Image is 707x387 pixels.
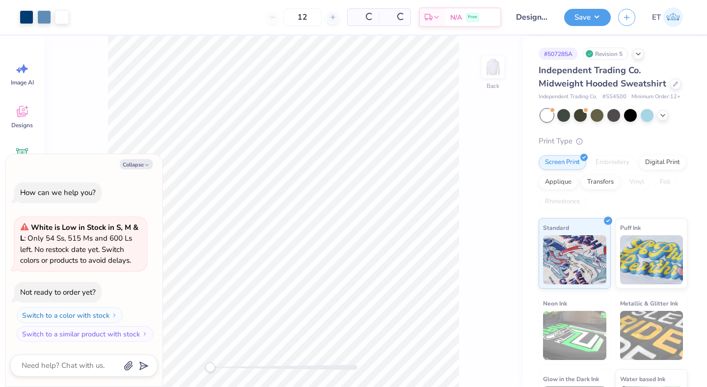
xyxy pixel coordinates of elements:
span: Independent Trading Co. [539,93,598,101]
span: Minimum Order: 12 + [631,93,680,101]
a: ET [648,7,687,27]
span: Free [468,14,477,21]
div: Not ready to order yet? [20,287,96,297]
span: Neon Ink [543,298,567,308]
span: Standard [543,222,569,233]
img: Switch to a color with stock [111,312,117,318]
img: Metallic & Glitter Ink [620,311,683,360]
span: Puff Ink [620,222,641,233]
button: Collapse [120,159,153,169]
button: Save [564,9,611,26]
img: Back [483,57,503,77]
img: Switch to a similar product with stock [142,331,148,337]
button: Switch to a color with stock [17,307,123,323]
div: How can we help you? [20,188,96,197]
span: Metallic & Glitter Ink [620,298,678,308]
img: Standard [543,235,606,284]
div: Applique [539,175,578,190]
span: Glow in the Dark Ink [543,374,599,384]
span: Designs [11,121,33,129]
div: Embroidery [589,155,636,170]
div: Foil [653,175,677,190]
img: Elaina Thomas [663,7,683,27]
input: – – [283,8,322,26]
div: Digital Print [639,155,686,170]
strong: White is Low in Stock in S, M & L [20,222,138,244]
div: Revision 5 [583,48,628,60]
div: Print Type [539,136,687,147]
input: Untitled Design [509,7,557,27]
img: Neon Ink [543,311,606,360]
span: Water based Ink [620,374,665,384]
span: Independent Trading Co. Midweight Hooded Sweatshirt [539,64,666,89]
div: Back [487,82,499,90]
span: # SS4500 [602,93,626,101]
div: Vinyl [623,175,651,190]
span: ET [652,12,661,23]
div: Screen Print [539,155,586,170]
img: Puff Ink [620,235,683,284]
span: N/A [450,12,462,23]
button: Switch to a similar product with stock [17,326,153,342]
span: : Only 54 Ss, 515 Ms and 600 Ls left. No restock date yet. Switch colors or products to avoid del... [20,222,138,266]
div: Accessibility label [205,362,215,372]
span: Image AI [11,79,34,86]
div: # 507285A [539,48,578,60]
div: Rhinestones [539,194,586,209]
div: Transfers [581,175,620,190]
